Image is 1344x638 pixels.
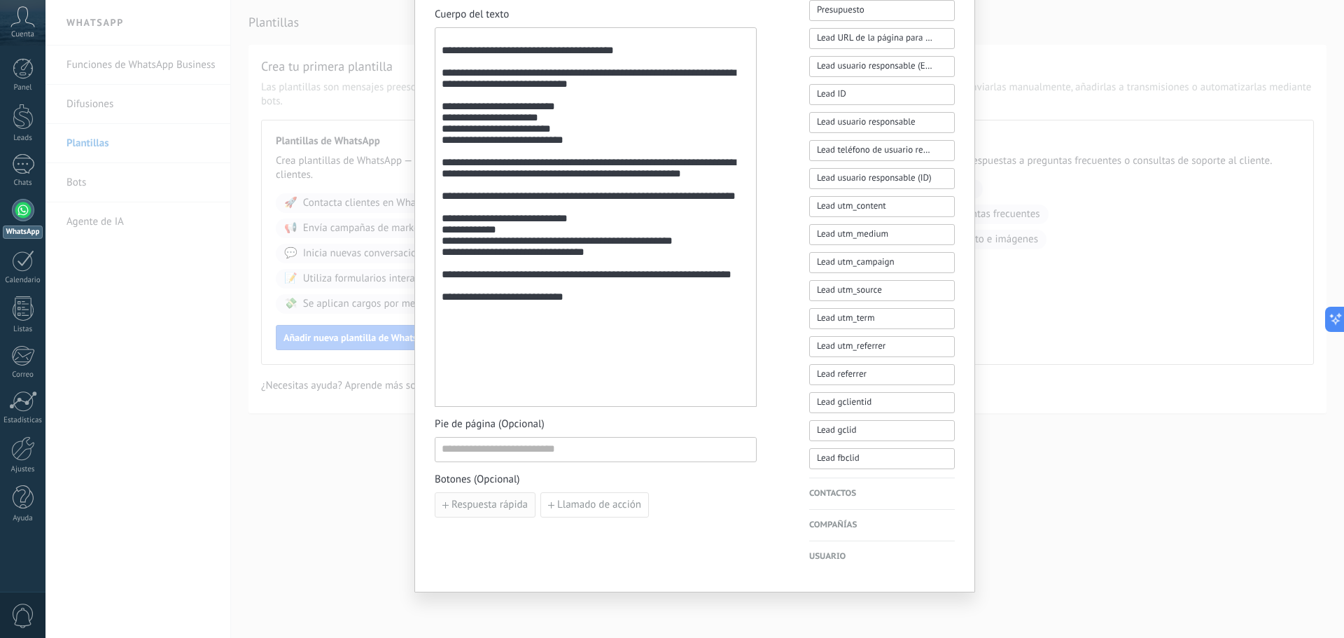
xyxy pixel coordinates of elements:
[809,84,955,105] button: Lead ID
[817,311,875,325] span: Lead utm_term
[817,451,860,465] span: Lead fbclid
[817,227,888,241] span: Lead utm_medium
[817,115,916,129] span: Lead usuario responsable
[817,255,895,269] span: Lead utm_campaign
[3,83,43,92] div: Panel
[817,395,871,409] span: Lead gclientid
[3,134,43,143] div: Leads
[11,30,34,39] span: Cuenta
[3,465,43,474] div: Ajustes
[809,224,955,245] button: Lead utm_medium
[809,28,955,49] button: Lead URL de la página para compartir con los clientes
[809,112,955,133] button: Lead usuario responsable
[817,199,886,213] span: Lead utm_content
[817,423,857,437] span: Lead gclid
[809,336,955,357] button: Lead utm_referrer
[817,367,867,381] span: Lead referrer
[435,417,757,431] span: Pie de página (Opcional)
[817,31,932,45] span: Lead URL de la página para compartir con los clientes
[540,492,649,518] button: Llamado de acción
[809,364,955,385] button: Lead referrer
[809,196,955,217] button: Lead utm_content
[817,3,864,17] span: Presupuesto
[817,283,882,297] span: Lead utm_source
[435,473,757,487] span: Botones (Opcional)
[451,500,528,510] span: Respuesta rápida
[3,179,43,188] div: Chats
[817,339,885,353] span: Lead utm_referrer
[557,500,641,510] span: Llamado de acción
[809,518,955,532] h4: Compañías
[3,370,43,380] div: Correo
[809,448,955,469] button: Lead fbclid
[809,56,955,77] button: Lead usuario responsable (Email)
[817,171,932,185] span: Lead usuario responsable (ID)
[435,492,535,518] button: Respuesta rápida
[809,392,955,413] button: Lead gclientid
[817,87,846,101] span: Lead ID
[817,59,932,73] span: Lead usuario responsable (Email)
[809,550,955,564] h4: Usuario
[809,280,955,301] button: Lead utm_source
[809,420,955,441] button: Lead gclid
[809,308,955,329] button: Lead utm_term
[3,276,43,285] div: Calendario
[809,168,955,189] button: Lead usuario responsable (ID)
[817,143,932,157] span: Lead teléfono de usuario responsable
[809,140,955,161] button: Lead teléfono de usuario responsable
[3,514,43,523] div: Ayuda
[3,325,43,334] div: Listas
[809,487,955,501] h4: Contactos
[3,416,43,425] div: Estadísticas
[809,252,955,273] button: Lead utm_campaign
[435,8,757,22] span: Cuerpo del texto
[3,226,43,239] div: WhatsApp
